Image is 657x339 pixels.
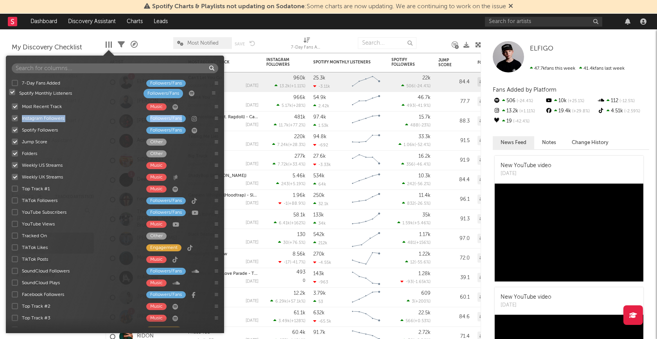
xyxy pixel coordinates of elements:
svg: Chart title [348,288,384,307]
div: 25.3k [313,76,325,81]
div: Edit Columns [106,33,112,56]
a: Charts [121,14,148,29]
div: [DATE] [246,201,258,206]
div: 8.56k [293,252,305,257]
svg: Chart title [348,268,384,288]
span: +0.53 % [415,319,429,323]
div: 5.46k [293,173,305,179]
div: ( ) [401,162,431,167]
div: 7-Day Fans Added (7-Day Fans Added) [291,33,322,56]
div: ( ) [278,201,305,206]
svg: Chart title [348,170,384,190]
div: Folders [22,150,138,157]
div: [DATE] [246,103,258,108]
span: +128 % [291,319,304,323]
span: 6.41k [279,221,290,225]
span: 356 [406,162,414,167]
div: New YouTube video [501,293,551,301]
div: 250k [313,193,325,198]
span: +1.11 % [291,84,304,88]
div: 12.2k [294,291,305,296]
div: [DATE] [246,299,258,303]
div: ( ) [402,181,431,186]
div: Followers/Fans [146,291,186,298]
span: -93 [406,280,413,284]
div: 53 [313,299,323,304]
div: Followers/Fans [146,197,186,204]
span: -41.7 % [291,260,304,265]
div: YouTube Views [22,221,138,228]
div: ( ) [273,318,305,323]
span: 242 [407,182,415,186]
svg: Chart title [348,190,384,209]
div: Music [146,279,167,287]
div: -4.55k [313,260,331,265]
a: Technicolour (feat. Ragdoll) - Caz Remix [188,115,271,119]
span: Spotify Charts & Playlists not updating on Sodatone [152,4,305,10]
div: A&R Pipeline [131,33,138,56]
span: ELFIGO [530,45,553,52]
span: -42.4 % [512,119,530,124]
div: [DATE] [246,279,258,284]
div: 19 [493,116,545,126]
svg: Chart title [348,229,384,249]
span: +57.1k % [288,299,304,304]
div: Most Recent Track [22,103,138,110]
div: 220k [294,134,305,139]
svg: Chart title [348,92,384,112]
span: 1.06k [404,143,415,147]
span: Most Notified [187,41,219,46]
div: 91.5 [438,136,470,146]
div: ( ) [400,279,431,284]
div: 16.2k [418,154,431,159]
button: News Feed [493,136,534,149]
div: 143k [313,271,324,276]
div: -3.11k [313,84,330,89]
span: 5.17k [282,104,292,108]
div: ( ) [276,103,305,108]
div: ( ) [272,142,305,147]
span: Fans Added by Platform [493,87,556,93]
div: New YouTube video [501,162,551,170]
div: ( ) [274,220,305,225]
a: Discovery Assistant [63,14,121,29]
div: ( ) [402,103,431,108]
span: 13.2k [280,84,290,88]
div: Other [146,139,167,146]
span: 243 [281,182,289,186]
span: +5.19 % [290,182,304,186]
span: -26.5 % [416,202,429,206]
div: Engagement [146,326,181,334]
div: 493 [296,270,305,275]
div: -65.5k [313,319,331,324]
div: Music [146,174,167,181]
span: Dismiss [508,4,513,10]
div: -3.33k [313,162,331,167]
span: 832 [407,202,415,206]
span: +200 % [415,299,429,304]
div: ( ) [400,318,431,323]
div: Followers/Fans [146,209,186,216]
span: +88.9 % [289,202,304,206]
div: 10k [545,96,597,106]
div: 54.9k [313,95,326,100]
div: 19.4k [545,106,597,116]
div: TikTok Followers [22,197,138,204]
div: 91.9 [438,156,470,165]
button: Notes [534,136,564,149]
svg: Chart title [348,209,384,229]
div: Instagram Likes/Post (2w) [22,326,138,334]
div: 91.7k [313,330,325,335]
div: 72.0 [438,254,470,263]
span: 7.72k [278,162,288,167]
a: Dashboard [25,14,63,29]
div: 11.4k [419,193,431,198]
a: Leads [148,14,173,29]
button: Change History [564,136,616,149]
div: Engagement [146,244,181,251]
div: ( ) [402,201,431,206]
div: [DATE] [246,84,258,88]
span: 47.7k fans this week [530,66,575,71]
div: TikTok Posts [22,256,138,263]
span: 3.49k [278,319,290,323]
